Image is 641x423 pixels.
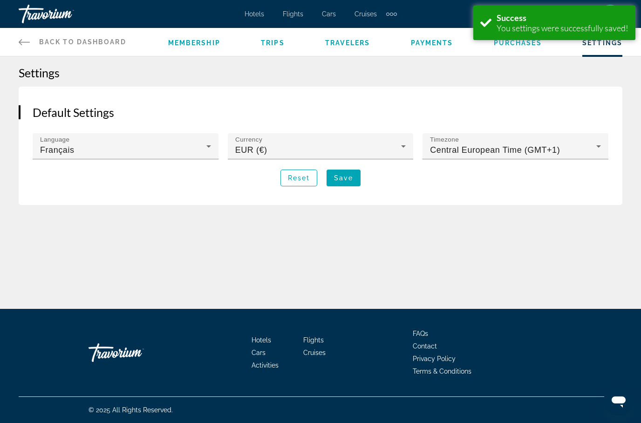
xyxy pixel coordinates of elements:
a: Terms & Conditions [413,368,471,375]
a: Hotels [245,10,264,18]
a: Activities [252,362,279,369]
a: Contact [413,342,437,350]
div: Success [497,13,628,23]
a: Membership [168,39,220,47]
span: © 2025 All Rights Reserved. [89,406,173,414]
h2: Default Settings [33,105,608,119]
a: Travelers [325,39,370,47]
a: Flights [303,336,324,344]
mat-label: Language [40,136,69,143]
button: Extra navigation items [386,7,397,21]
a: Cars [252,349,266,356]
a: Travorium [89,339,182,367]
a: FAQs [413,330,428,337]
span: Save [334,174,353,182]
a: Settings [582,39,622,47]
button: Save [327,170,361,186]
h1: Settings [19,66,622,80]
span: Back to Dashboard [39,38,126,46]
a: Privacy Policy [413,355,456,362]
mat-label: Timezone [430,136,459,143]
span: EUR (€) [235,145,267,155]
a: Cruises [355,10,377,18]
a: Hotels [252,336,271,344]
a: Travorium [19,2,112,26]
a: Back to Dashboard [19,28,126,56]
a: Cars [322,10,336,18]
iframe: Bouton de lancement de la fenêtre de messagerie [604,386,634,416]
button: Reset [280,170,318,186]
a: Payments [411,39,453,47]
span: Central European Time (GMT+1) [430,145,560,155]
span: Reset [288,174,310,182]
mat-label: Currency [235,136,262,143]
button: User Menu [598,4,622,24]
a: Trips [261,39,285,47]
div: You settings were successfully saved! [497,23,628,33]
a: Purchases [494,39,542,47]
a: Cruises [303,349,326,356]
span: Français [40,145,75,155]
a: Flights [283,10,303,18]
